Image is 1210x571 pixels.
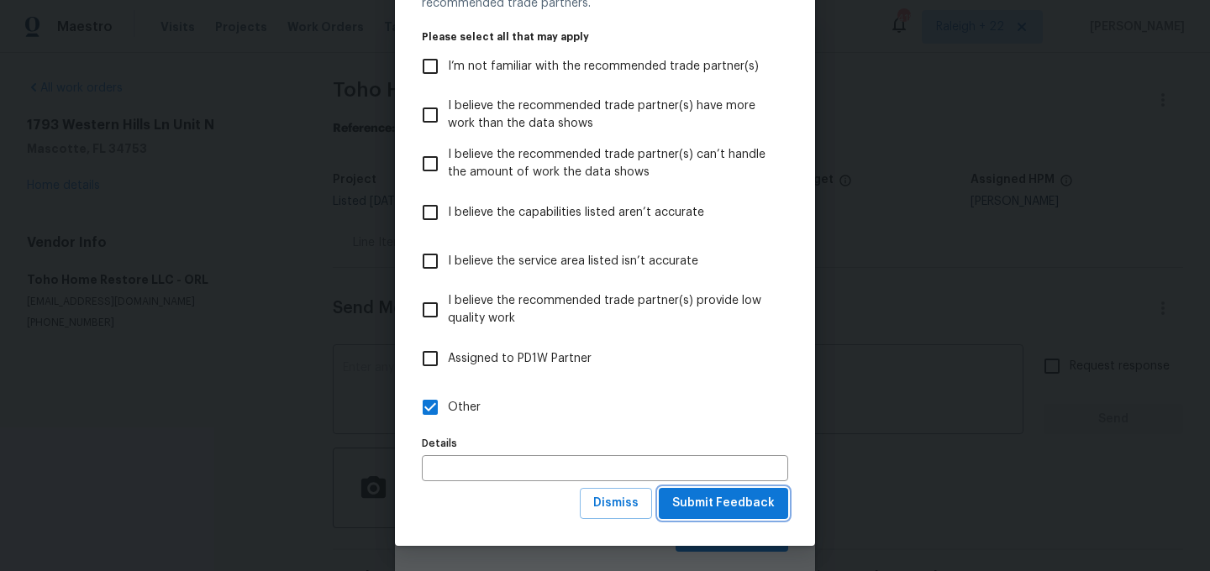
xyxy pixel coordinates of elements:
legend: Please select all that may apply [422,32,788,42]
label: Details [422,438,788,448]
span: I believe the capabilities listed aren’t accurate [448,204,704,222]
span: I believe the recommended trade partner(s) provide low quality work [448,292,775,327]
button: Submit Feedback [659,488,788,519]
span: Submit Feedback [672,493,775,514]
span: Dismiss [593,493,639,514]
span: I believe the recommended trade partner(s) have more work than the data shows [448,97,775,133]
span: I’m not familiar with the recommended trade partner(s) [448,58,759,76]
span: I believe the service area listed isn’t accurate [448,253,698,270]
span: Other [448,399,481,416]
span: Assigned to PD1W Partner [448,350,592,368]
button: Dismiss [580,488,652,519]
span: I believe the recommended trade partner(s) can’t handle the amount of work the data shows [448,146,775,181]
